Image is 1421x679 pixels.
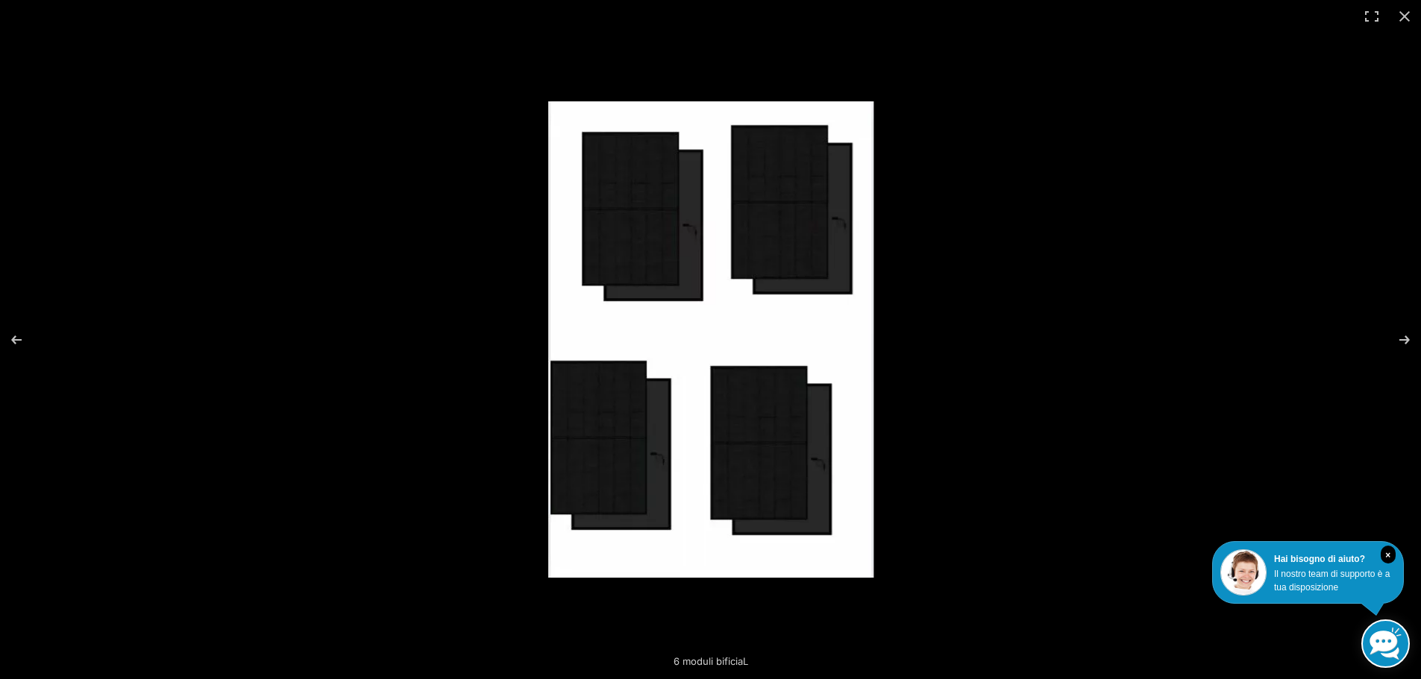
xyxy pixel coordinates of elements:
font: Hai bisogno di aiuto? [1274,554,1365,564]
font: Il nostro team di supporto è a tua disposizione [1274,569,1390,593]
img: 6-Module.webp [548,101,873,578]
img: Assistenza clienti [1220,549,1267,596]
i: Vicino [1381,546,1396,563]
font: 6 moduli bificiaL [674,655,748,667]
font: × [1385,550,1390,560]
